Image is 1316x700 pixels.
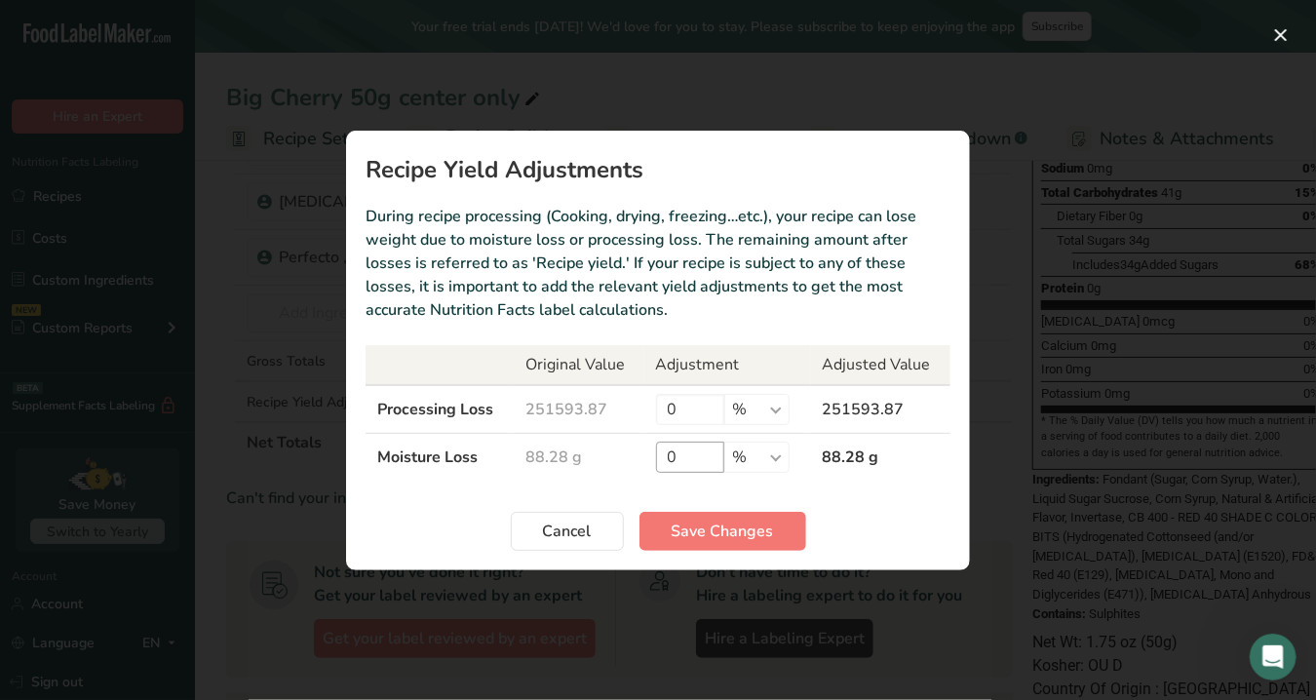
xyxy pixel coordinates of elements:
[1250,634,1297,681] iframe: Intercom live chat
[514,345,644,385] th: Original Value
[811,385,950,434] td: 251593.87
[543,520,592,543] span: Cancel
[511,512,624,551] button: Cancel
[366,385,514,434] td: Processing Loss
[514,433,644,481] td: 88.28 g
[672,520,774,543] span: Save Changes
[639,512,806,551] button: Save Changes
[366,205,950,322] p: During recipe processing (Cooking, drying, freezing…etc.), your recipe can lose weight due to moi...
[811,345,950,385] th: Adjusted Value
[644,345,811,385] th: Adjustment
[811,433,950,481] td: 88.28 g
[366,433,514,481] td: Moisture Loss
[366,158,950,181] h1: Recipe Yield Adjustments
[514,385,644,434] td: 251593.87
